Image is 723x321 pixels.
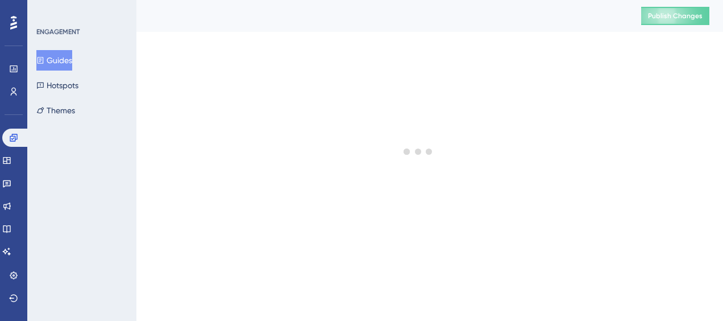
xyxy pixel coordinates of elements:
[641,7,709,25] button: Publish Changes
[36,50,72,71] button: Guides
[36,75,78,96] button: Hotspots
[36,27,80,36] div: ENGAGEMENT
[648,11,703,20] span: Publish Changes
[36,100,75,121] button: Themes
